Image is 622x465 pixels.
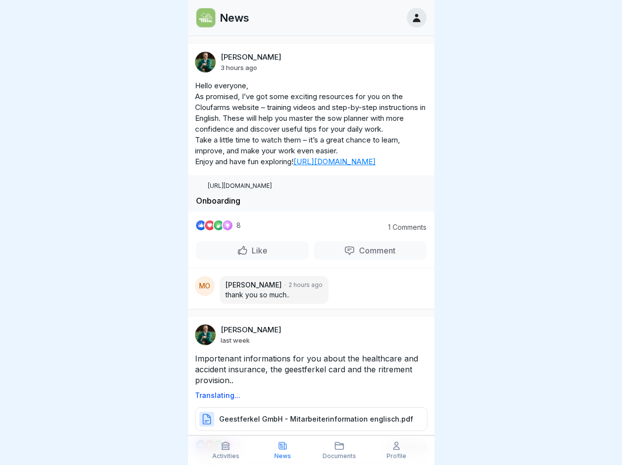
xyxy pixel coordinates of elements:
[372,223,426,231] p: 1 Comments
[387,453,406,460] p: Profile
[195,419,427,429] a: Geestferkel GmbH - Mitarbeiterinformation englisch.pdf
[196,182,204,190] img: favicon.ico
[323,453,356,460] p: Documents
[221,53,281,62] p: [PERSON_NAME]
[294,157,376,166] a: [URL][DOMAIN_NAME]
[226,290,323,300] p: thank you so much..
[195,80,427,167] p: Hello everyone, As promised, I’ve got some exciting resources for you on the Cloufarms website – ...
[226,280,282,290] p: [PERSON_NAME]
[195,392,427,399] p: Translating...
[195,353,427,386] p: Importenant informations for you about the healthcare and accident insurance, the geestferkel car...
[221,64,257,72] p: 3 hours ago
[219,414,413,424] p: Geestferkel GmbH - Mitarbeiterinformation englisch.pdf
[355,246,395,255] p: Comment
[196,196,426,206] p: Onboarding
[221,325,281,334] p: [PERSON_NAME]
[248,246,267,255] p: Like
[236,221,241,229] p: 8
[220,11,249,24] p: News
[221,336,250,344] p: last week
[208,181,272,191] p: [URL][DOMAIN_NAME]
[195,276,215,296] div: MO
[212,453,239,460] p: Activities
[196,8,215,27] img: aq92in6a1z2gyny1q72a15b4.png
[274,453,291,460] p: News
[188,175,434,212] a: [URL][DOMAIN_NAME]Onboarding
[289,281,323,289] p: 2 hours ago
